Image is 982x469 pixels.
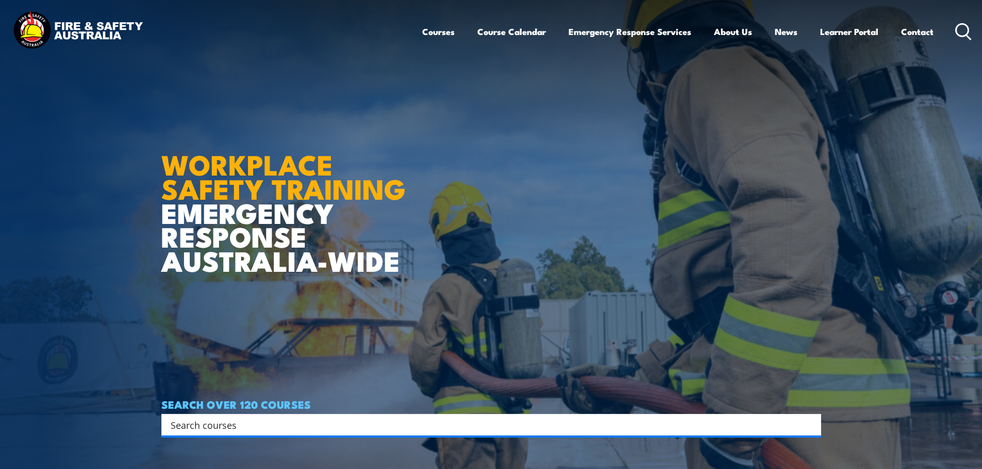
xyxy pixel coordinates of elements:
[820,18,878,45] a: Learner Portal
[171,417,798,432] input: Search input
[161,142,406,209] strong: WORKPLACE SAFETY TRAINING
[803,418,818,432] button: Search magnifier button
[714,18,752,45] a: About Us
[569,18,691,45] a: Emergency Response Services
[422,18,455,45] a: Courses
[161,126,413,272] h1: EMERGENCY RESPONSE AUSTRALIA-WIDE
[161,398,821,410] h4: SEARCH OVER 120 COURSES
[173,418,801,432] form: Search form
[775,18,797,45] a: News
[477,18,546,45] a: Course Calendar
[901,18,934,45] a: Contact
